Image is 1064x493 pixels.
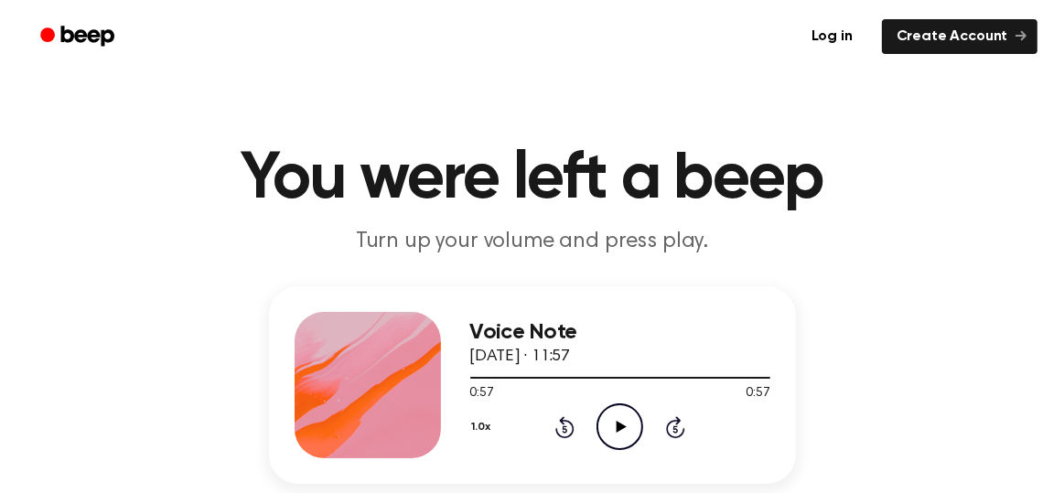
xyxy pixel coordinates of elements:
[27,19,131,55] a: Beep
[470,412,498,443] button: 1.0x
[470,384,494,403] span: 0:57
[882,19,1037,54] a: Create Account
[746,384,769,403] span: 0:57
[181,227,884,257] p: Turn up your volume and press play.
[470,348,571,365] span: [DATE] · 11:57
[64,146,1001,212] h1: You were left a beep
[793,16,871,58] a: Log in
[470,320,770,345] h3: Voice Note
